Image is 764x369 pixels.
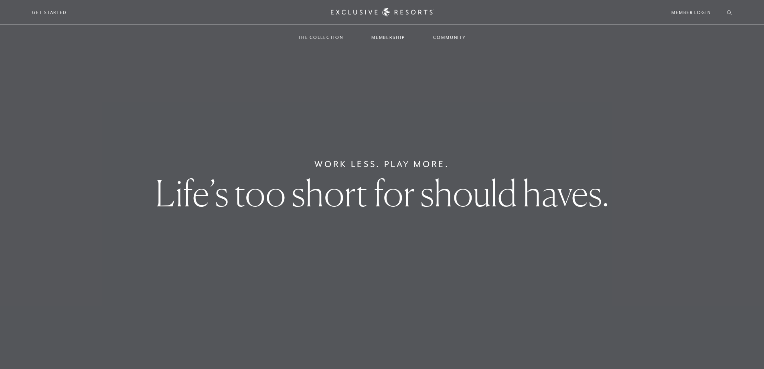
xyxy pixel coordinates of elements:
a: Get Started [32,9,67,16]
a: Membership [363,26,413,49]
a: Member Login [671,9,711,16]
h6: Work Less. Play More. [314,158,450,171]
h1: Life’s too short for should haves. [155,175,609,211]
a: Community [425,26,474,49]
a: The Collection [290,26,351,49]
